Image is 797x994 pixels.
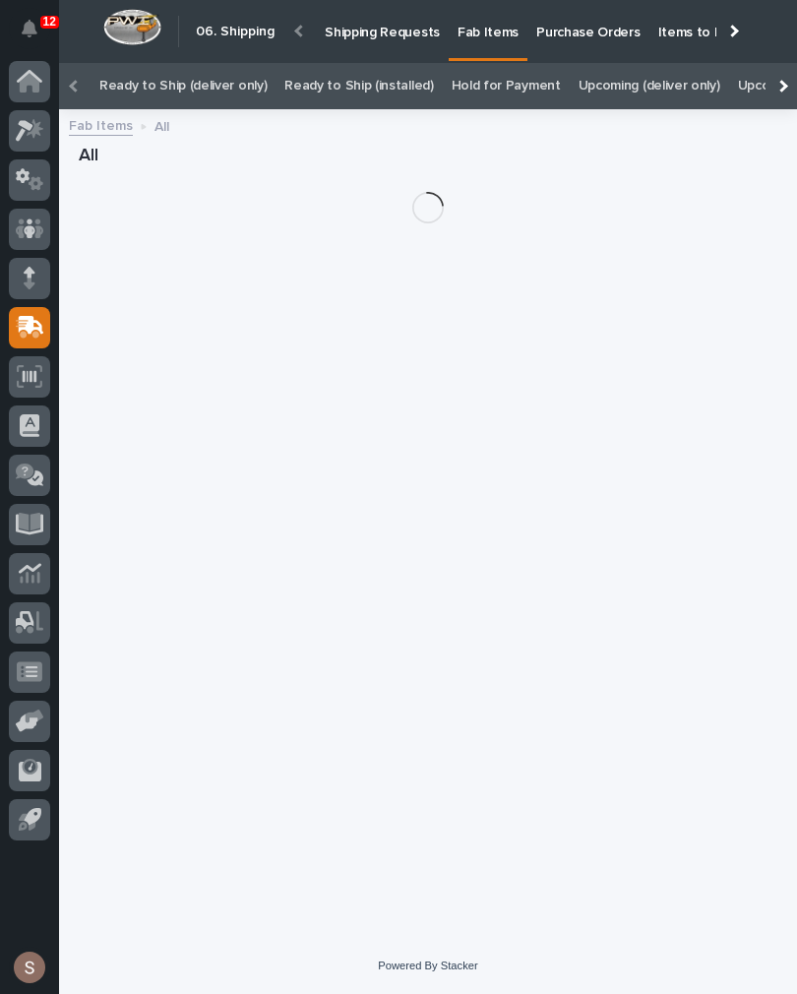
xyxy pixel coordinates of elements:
[25,20,50,51] div: Notifications12
[378,960,477,971] a: Powered By Stacker
[9,8,50,49] button: Notifications
[79,145,777,168] h1: All
[43,15,56,29] p: 12
[9,947,50,988] button: users-avatar
[154,114,169,136] p: All
[579,63,720,109] a: Upcoming (deliver only)
[103,9,161,45] img: Workspace Logo
[69,113,133,136] a: Fab Items
[284,63,433,109] a: Ready to Ship (installed)
[452,63,561,109] a: Hold for Payment
[99,63,267,109] a: Ready to Ship (deliver only)
[196,20,275,43] h2: 06. Shipping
